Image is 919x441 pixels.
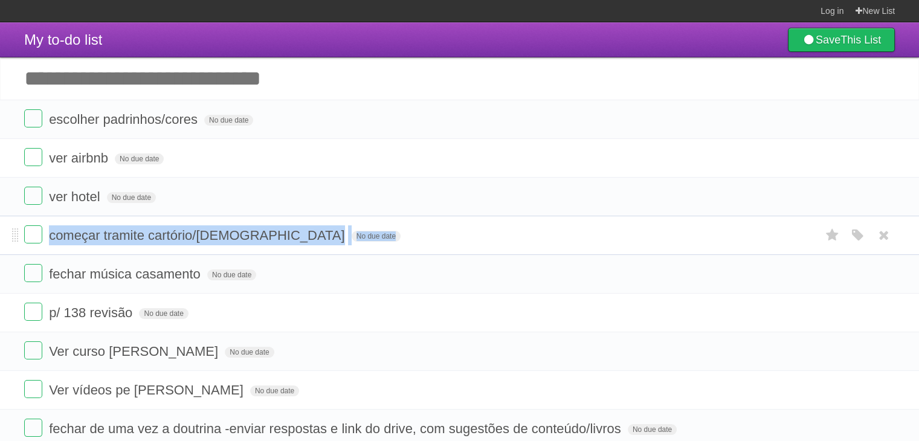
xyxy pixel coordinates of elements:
label: Done [24,341,42,359]
span: fechar de uma vez a doutrina -enviar respostas e link do drive, com sugestões de conteúdo/livros [49,421,624,436]
label: Done [24,264,42,282]
span: No due date [628,424,677,435]
span: No due date [207,269,256,280]
label: Done [24,109,42,127]
span: Ver curso [PERSON_NAME] [49,344,221,359]
span: ver airbnb [49,150,111,166]
a: SaveThis List [788,28,895,52]
span: p/ 138 revisão [49,305,135,320]
span: No due date [107,192,156,203]
span: fechar música casamento [49,266,204,282]
b: This List [840,34,881,46]
label: Done [24,380,42,398]
label: Done [24,225,42,243]
label: Star task [821,225,844,245]
label: Done [24,419,42,437]
span: No due date [352,231,401,242]
span: No due date [115,153,164,164]
span: No due date [250,385,299,396]
span: No due date [139,308,188,319]
label: Done [24,148,42,166]
span: escolher padrinhos/cores [49,112,201,127]
label: Done [24,303,42,321]
span: começar tramite cartório/[DEMOGRAPHIC_DATA] [49,228,347,243]
label: Done [24,187,42,205]
span: ver hotel [49,189,103,204]
span: Ver vídeos pe [PERSON_NAME] [49,382,247,398]
span: My to-do list [24,31,102,48]
span: No due date [225,347,274,358]
span: No due date [204,115,253,126]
